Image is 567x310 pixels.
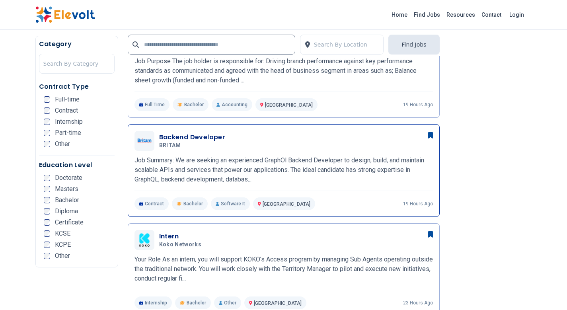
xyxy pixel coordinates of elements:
[411,8,443,21] a: Find Jobs
[55,253,70,259] span: Other
[159,133,226,142] h3: Backend Developer
[183,201,203,207] span: Bachelor
[44,119,50,125] input: Internship
[39,160,115,170] h5: Education Level
[39,39,115,49] h5: Category
[55,96,80,103] span: Full-time
[403,101,433,108] p: 19 hours ago
[55,197,79,203] span: Bachelor
[478,8,505,21] a: Contact
[44,253,50,259] input: Other
[159,142,181,149] span: BRITAM
[159,241,202,248] span: Koko Networks
[134,57,433,85] p: Job Purpose The job holder is responsible for: Driving branch performance against key performance...
[55,107,78,114] span: Contract
[211,197,250,210] p: Software It
[265,102,313,108] span: [GEOGRAPHIC_DATA]
[44,107,50,114] input: Contract
[159,232,205,241] h3: Intern
[44,208,50,214] input: Diploma
[443,8,478,21] a: Resources
[184,101,204,108] span: Bachelor
[214,296,241,309] p: Other
[388,35,439,55] button: Find Jobs
[55,141,70,147] span: Other
[55,175,82,181] span: Doctorate
[44,141,50,147] input: Other
[134,296,172,309] p: Internship
[55,208,78,214] span: Diploma
[55,186,78,192] span: Masters
[134,197,169,210] p: Contract
[254,300,302,306] span: [GEOGRAPHIC_DATA]
[403,300,433,306] p: 23 hours ago
[212,98,252,111] p: Accounting
[388,8,411,21] a: Home
[136,138,152,144] img: BRITAM
[55,119,83,125] span: Internship
[44,197,50,203] input: Bachelor
[44,230,50,237] input: KCSE
[44,96,50,103] input: Full-time
[134,156,433,184] p: Job Summary: We are seeking an experienced GraphOl Backend Developer to design, build, and mainta...
[55,242,71,248] span: KCPE
[134,32,433,111] a: I&M BankBranch Manager WoteI&M BankJob Purpose The job holder is responsible for: Driving branch ...
[55,130,81,136] span: Part-time
[403,201,433,207] p: 19 hours ago
[44,130,50,136] input: Part-time
[263,201,310,207] span: [GEOGRAPHIC_DATA]
[136,232,152,248] img: Koko Networks
[44,186,50,192] input: Masters
[55,230,70,237] span: KCSE
[44,242,50,248] input: KCPE
[44,219,50,226] input: Certificate
[449,36,532,275] iframe: Advertisement
[55,219,84,226] span: Certificate
[134,255,433,283] p: Your Role As an intern, you will support KOKO’s Access program by managing Sub Agents operating o...
[134,230,433,309] a: Koko NetworksInternKoko NetworksYour Role As an intern, you will support KOKO’s Access program by...
[39,82,115,92] h5: Contract Type
[44,175,50,181] input: Doctorate
[187,300,206,306] span: Bachelor
[134,131,433,210] a: BRITAMBackend DeveloperBRITAMJob Summary: We are seeking an experienced GraphOl Backend Developer...
[134,98,170,111] p: Full Time
[527,272,567,310] iframe: Chat Widget
[505,7,529,23] a: Login
[35,6,95,23] img: Elevolt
